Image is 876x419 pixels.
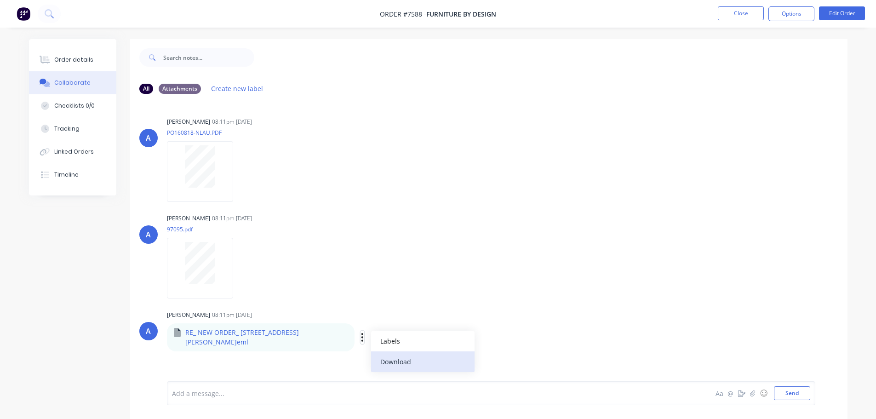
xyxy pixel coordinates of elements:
[758,388,769,399] button: ☺
[185,328,348,347] p: RE_ NEW ORDER_ [STREET_ADDRESS][PERSON_NAME]eml
[212,214,252,223] div: 08:11pm [DATE]
[29,117,116,140] button: Tracking
[212,118,252,126] div: 08:11pm [DATE]
[819,6,865,20] button: Edit Order
[163,48,254,67] input: Search notes...
[774,386,810,400] button: Send
[371,351,475,372] button: Download
[146,326,151,337] div: A
[139,84,153,94] div: All
[167,225,242,233] p: 97095.pdf
[29,140,116,163] button: Linked Orders
[212,311,252,319] div: 08:11pm [DATE]
[167,214,210,223] div: [PERSON_NAME]
[54,102,95,110] div: Checklists 0/0
[29,71,116,94] button: Collaborate
[725,388,736,399] button: @
[167,311,210,319] div: [PERSON_NAME]
[54,148,94,156] div: Linked Orders
[54,56,93,64] div: Order details
[167,118,210,126] div: [PERSON_NAME]
[718,6,764,20] button: Close
[146,132,151,143] div: A
[380,10,426,18] span: Order #7588 -
[206,82,268,95] button: Create new label
[768,6,814,21] button: Options
[146,229,151,240] div: A
[426,10,496,18] span: Furniture By Design
[371,331,475,351] button: Labels
[29,163,116,186] button: Timeline
[159,84,201,94] div: Attachments
[54,125,80,133] div: Tracking
[54,171,79,179] div: Timeline
[167,129,242,137] p: PO160818-NLAU.PDF
[29,48,116,71] button: Order details
[29,94,116,117] button: Checklists 0/0
[17,7,30,21] img: Factory
[714,388,725,399] button: Aa
[54,79,91,87] div: Collaborate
